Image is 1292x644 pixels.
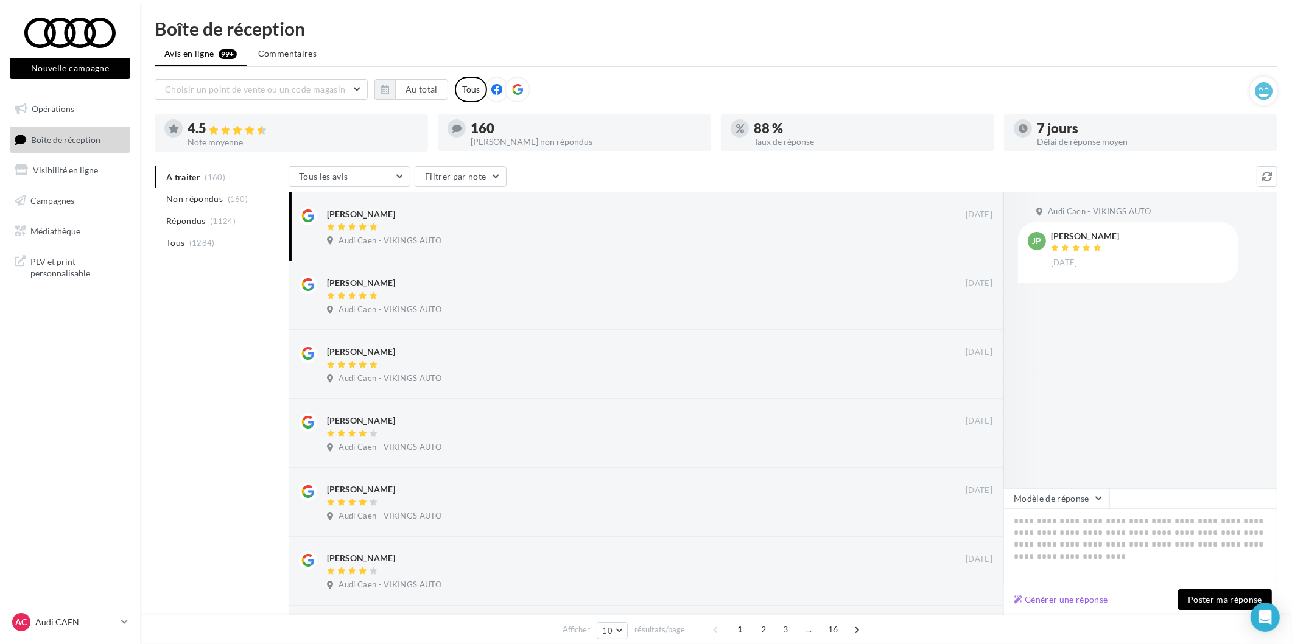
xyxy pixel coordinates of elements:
span: 3 [776,620,795,639]
span: Non répondus [166,193,223,205]
button: Ignorer [953,509,993,527]
p: Audi CAEN [35,616,116,628]
span: Médiathèque [30,225,80,236]
div: 160 [471,122,701,135]
div: [PERSON_NAME] [327,277,395,289]
button: Ignorer [953,578,993,595]
button: Ignorer [953,303,993,320]
span: (160) [228,194,248,204]
div: Note moyenne [188,138,418,147]
span: résultats/page [634,624,685,635]
button: Ignorer [953,371,993,388]
div: 7 jours [1037,122,1268,135]
span: Audi Caen - VIKINGS AUTO [339,236,441,247]
button: Nouvelle campagne [10,58,130,79]
div: [PERSON_NAME] non répondus [471,138,701,146]
a: Campagnes [7,188,133,214]
span: 2 [754,620,773,639]
button: Choisir un point de vente ou un code magasin [155,79,368,100]
span: ... [799,620,819,639]
button: Ignorer [953,441,993,458]
span: Tous les avis [299,171,348,181]
span: Tous [166,237,184,249]
div: Tous [455,77,487,102]
button: Ignorer [953,234,993,251]
button: Au total [395,79,448,100]
div: 4.5 [188,122,418,136]
a: AC Audi CAEN [10,611,130,634]
span: Choisir un point de vente ou un code magasin [165,84,345,94]
div: [PERSON_NAME] [327,483,395,495]
button: 10 [597,622,628,639]
button: Tous les avis [289,166,410,187]
span: [DATE] [966,554,992,565]
a: Médiathèque [7,219,133,244]
span: Opérations [32,103,74,114]
span: (1284) [189,238,215,248]
span: Audi Caen - VIKINGS AUTO [1048,206,1151,217]
span: Audi Caen - VIKINGS AUTO [339,373,441,384]
div: Open Intercom Messenger [1251,603,1280,632]
span: (1124) [210,216,236,226]
span: Audi Caen - VIKINGS AUTO [339,511,441,522]
span: [DATE] [966,278,992,289]
span: Commentaires [258,48,317,58]
span: Répondus [166,215,206,227]
a: Boîte de réception [7,127,133,153]
span: [DATE] [966,485,992,496]
span: JP [1033,235,1042,247]
span: [DATE] [966,209,992,220]
button: Poster ma réponse [1178,589,1272,610]
div: [PERSON_NAME] [327,346,395,358]
span: Boîte de réception [31,134,100,144]
a: Opérations [7,96,133,122]
span: 1 [730,620,750,639]
div: 88 % [754,122,985,135]
div: [PERSON_NAME] [327,552,395,564]
span: Audi Caen - VIKINGS AUTO [339,442,441,453]
div: Délai de réponse moyen [1037,138,1268,146]
button: Générer une réponse [1009,592,1113,607]
button: Modèle de réponse [1003,488,1109,509]
span: 16 [823,620,843,639]
span: Afficher [563,624,590,635]
button: Au total [374,79,448,100]
span: [DATE] [1051,257,1078,268]
div: Boîte de réception [155,19,1277,38]
span: [DATE] [966,416,992,427]
div: [PERSON_NAME] [1051,232,1119,240]
span: [DATE] [966,347,992,358]
span: PLV et print personnalisable [30,253,125,279]
a: PLV et print personnalisable [7,248,133,284]
a: Visibilité en ligne [7,158,133,183]
span: Audi Caen - VIKINGS AUTO [339,579,441,590]
div: [PERSON_NAME] [327,208,395,220]
span: 10 [602,626,613,635]
button: Filtrer par note [415,166,507,187]
div: [PERSON_NAME] [327,415,395,427]
div: Taux de réponse [754,138,985,146]
span: Campagnes [30,195,74,206]
span: AC [16,616,27,628]
span: Audi Caen - VIKINGS AUTO [339,304,441,315]
span: Visibilité en ligne [33,165,98,175]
